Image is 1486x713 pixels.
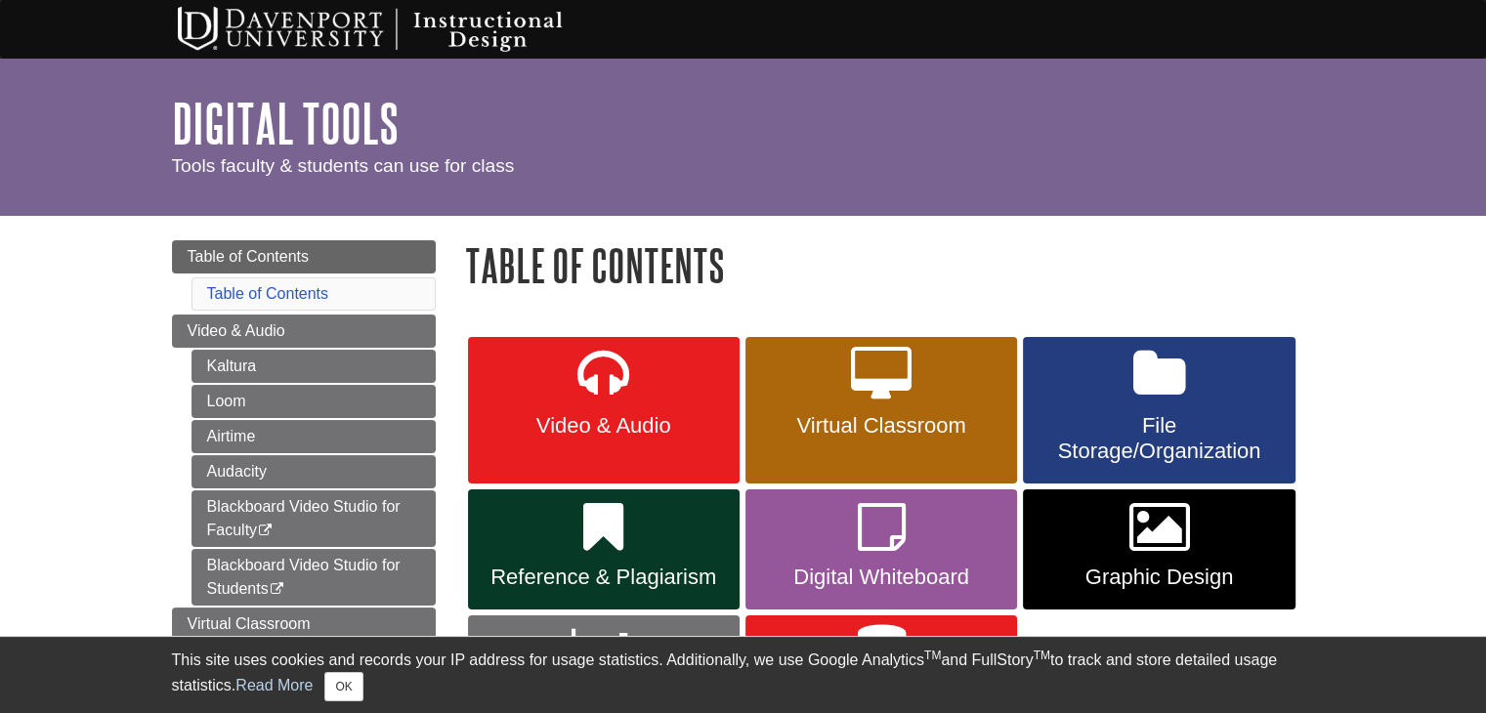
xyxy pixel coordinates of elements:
[172,649,1315,701] div: This site uses cookies and records your IP address for usage statistics. Additionally, we use Goo...
[745,337,1017,483] a: Virtual Classroom
[1023,337,1295,483] a: File Storage/Organization
[257,524,274,537] i: This link opens in a new window
[172,240,436,273] a: Table of Contents
[162,5,631,54] img: Davenport University Instructional Design
[1038,565,1280,590] span: Graphic Design
[760,413,1002,439] span: Virtual Classroom
[468,489,740,610] a: Reference & Plagiarism
[188,615,311,632] span: Virtual Classroom
[468,337,740,483] a: Video & Audio
[1023,489,1295,610] a: Graphic Design
[483,413,725,439] span: Video & Audio
[924,649,941,662] sup: TM
[188,322,285,339] span: Video & Audio
[324,672,362,701] button: Close
[188,248,310,265] span: Table of Contents
[191,490,436,547] a: Blackboard Video Studio for Faculty
[207,285,329,302] a: Table of Contents
[172,315,436,348] a: Video & Audio
[760,565,1002,590] span: Digital Whiteboard
[172,608,436,641] a: Virtual Classroom
[172,155,515,176] span: Tools faculty & students can use for class
[235,677,313,693] a: Read More
[745,489,1017,610] a: Digital Whiteboard
[465,240,1315,290] h1: Table of Contents
[172,93,399,153] a: Digital Tools
[191,549,436,606] a: Blackboard Video Studio for Students
[191,350,436,383] a: Kaltura
[1034,649,1050,662] sup: TM
[191,455,436,488] a: Audacity
[191,385,436,418] a: Loom
[483,565,725,590] span: Reference & Plagiarism
[191,420,436,453] a: Airtime
[1038,413,1280,464] span: File Storage/Organization
[269,583,285,596] i: This link opens in a new window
